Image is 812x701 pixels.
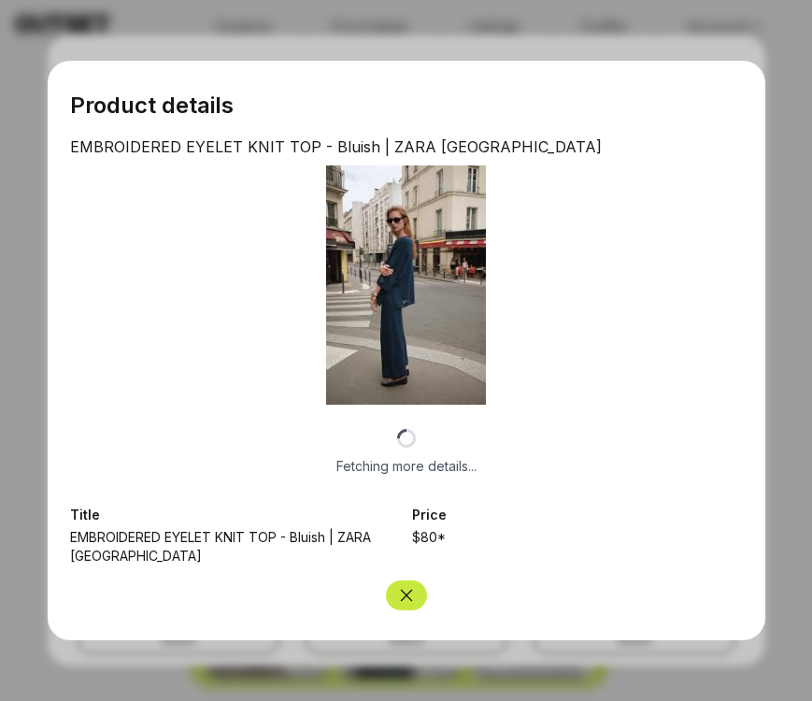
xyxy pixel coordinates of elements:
img: EMBROIDERED EYELET KNIT TOP - Bluish | ZARA United States [326,165,485,405]
p: Fetching more details... [336,457,477,476]
button: Close [386,580,427,610]
span: Price [412,506,743,524]
span: EMBROIDERED EYELET KNIT TOP - Bluish | ZARA [GEOGRAPHIC_DATA] [70,528,401,565]
h1: Product details [70,91,743,121]
span: Title [70,506,401,524]
p: EMBROIDERED EYELET KNIT TOP - Bluish | ZARA [GEOGRAPHIC_DATA] [70,136,743,158]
